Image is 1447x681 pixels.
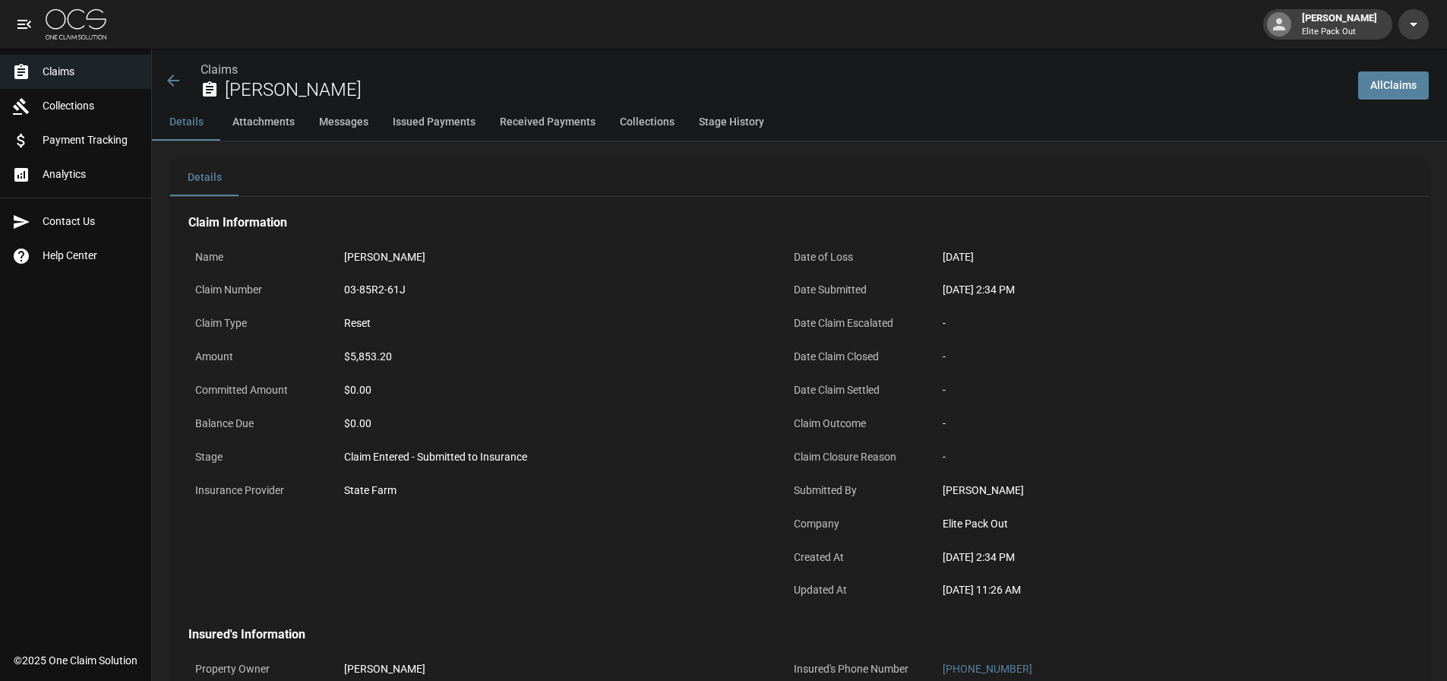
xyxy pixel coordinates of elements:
div: details tabs [170,160,1429,196]
p: Company [787,509,924,539]
p: Stage [188,442,325,472]
div: Reset [344,315,762,331]
div: [DATE] 2:34 PM [943,550,1360,565]
div: © 2025 One Claim Solution [14,653,137,668]
div: [PERSON_NAME] [344,661,762,677]
span: Contact Us [43,214,139,230]
button: Issued Payments [381,104,488,141]
div: State Farm [344,483,762,499]
span: Help Center [43,248,139,264]
div: [PERSON_NAME] [344,249,762,265]
a: AllClaims [1358,71,1429,100]
h4: Insured's Information [188,627,1367,642]
p: Claim Outcome [787,409,924,439]
p: Created At [787,543,924,572]
div: $5,853.20 [344,349,762,365]
h2: [PERSON_NAME] [225,79,1346,101]
img: ocs-logo-white-transparent.png [46,9,106,40]
span: Payment Tracking [43,132,139,148]
p: Claim Type [188,309,325,338]
button: Stage History [687,104,776,141]
div: [PERSON_NAME] [1296,11,1383,38]
p: Date Claim Closed [787,342,924,372]
p: Claim Number [188,275,325,305]
div: [DATE] 11:26 AM [943,582,1360,598]
a: [PHONE_NUMBER] [943,663,1032,675]
div: [DATE] [943,249,1360,265]
div: - [943,416,1360,432]
h4: Claim Information [188,215,1367,230]
span: Claims [43,64,139,80]
p: Claim Closure Reason [787,442,924,472]
div: 03-85R2-61J [344,282,762,298]
div: - [943,315,1360,331]
p: Date Submitted [787,275,924,305]
p: Elite Pack Out [1302,26,1377,39]
div: - [943,382,1360,398]
button: Received Payments [488,104,608,141]
button: Details [170,160,239,196]
div: $0.00 [344,382,762,398]
p: Committed Amount [188,375,325,405]
div: [DATE] 2:34 PM [943,282,1360,298]
p: Balance Due [188,409,325,439]
p: Name [188,242,325,272]
p: Insurance Provider [188,476,325,505]
a: Claims [201,62,238,77]
div: anchor tabs [152,104,1447,141]
button: Messages [307,104,381,141]
button: Attachments [220,104,307,141]
p: Amount [188,342,325,372]
p: Date Claim Settled [787,375,924,405]
p: Date Claim Escalated [787,309,924,338]
p: Submitted By [787,476,924,505]
button: Details [152,104,220,141]
div: Claim Entered - Submitted to Insurance [344,449,762,465]
span: Collections [43,98,139,114]
button: Collections [608,104,687,141]
div: Elite Pack Out [943,516,1360,532]
div: - [943,349,1360,365]
button: open drawer [9,9,39,40]
p: Updated At [787,575,924,605]
div: $0.00 [344,416,762,432]
p: Date of Loss [787,242,924,272]
span: Analytics [43,166,139,182]
div: [PERSON_NAME] [943,483,1360,499]
nav: breadcrumb [201,61,1346,79]
div: - [943,449,1360,465]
